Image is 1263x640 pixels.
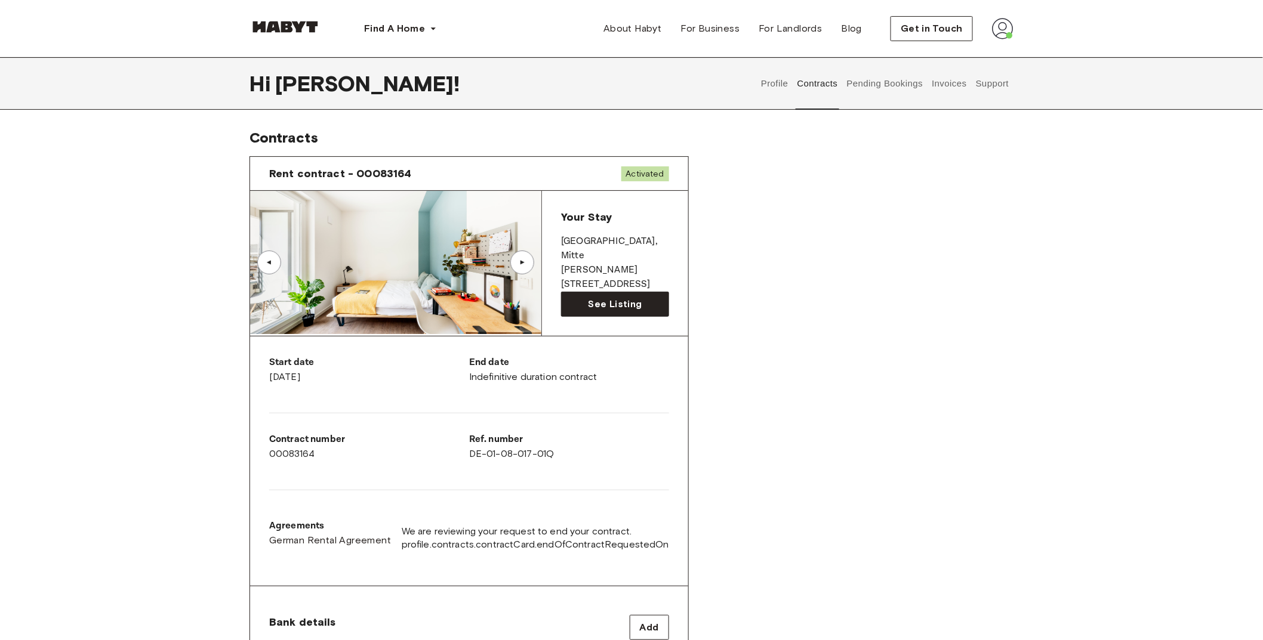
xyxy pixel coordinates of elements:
button: Find A Home [355,17,446,41]
span: We are reviewing your request to end your contract. [402,525,669,538]
p: [PERSON_NAME][STREET_ADDRESS] [561,263,669,292]
span: Activated [621,166,669,181]
p: Agreements [269,519,391,533]
p: Contract number [269,432,469,447]
a: About Habyt [594,17,671,41]
a: Blog [832,17,872,41]
div: Indefinitive duration contract [469,355,669,384]
div: DE-01-08-017-01Q [469,432,669,461]
p: [GEOGRAPHIC_DATA] , Mitte [561,234,669,263]
button: Profile [760,57,790,110]
p: Start date [269,355,469,370]
span: For Landlords [759,21,822,36]
div: 00083164 [269,432,469,461]
span: For Business [681,21,740,36]
a: See Listing [561,292,669,317]
p: Ref. number [469,432,669,447]
span: About Habyt [603,21,661,36]
button: Contracts [796,57,839,110]
span: Rent contract - 00083164 [269,166,412,181]
span: Get in Touch [901,21,963,36]
span: Contracts [249,129,318,146]
button: Pending Bookings [845,57,925,110]
p: End date [469,355,669,370]
img: Habyt [249,21,321,33]
span: [PERSON_NAME] ! [275,71,460,96]
span: Your Stay [561,211,612,224]
a: For Landlords [749,17,831,41]
img: Image of the room [250,191,541,334]
button: Support [974,57,1011,110]
button: Invoices [931,57,968,110]
span: profile.contracts.contractCard.endOfContractRequestedOn [402,538,669,551]
div: ▲ [516,259,528,266]
div: ▲ [263,259,275,266]
span: See Listing [588,297,642,311]
span: Hi [249,71,275,96]
span: Add [640,620,659,635]
a: For Business [671,17,750,41]
span: Find A Home [364,21,425,36]
div: user profile tabs [757,57,1014,110]
button: Add [630,615,669,640]
a: German Rental Agreement [269,533,391,548]
button: Get in Touch [891,16,973,41]
span: Bank details [269,615,336,629]
div: [DATE] [269,355,469,384]
span: Blog [842,21,862,36]
img: avatar [992,18,1014,39]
